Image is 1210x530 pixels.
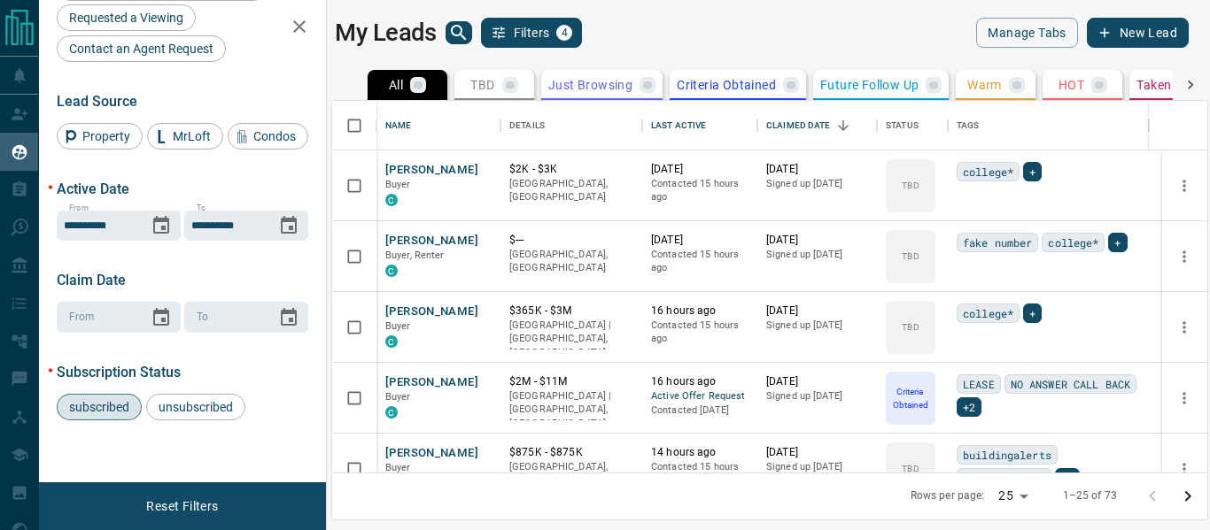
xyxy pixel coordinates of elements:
button: Manage Tabs [976,18,1077,48]
span: Subscription Status [57,364,181,380]
p: Signed up [DATE] [766,460,868,474]
button: more [1171,314,1198,341]
span: subscribed [63,400,136,414]
p: [GEOGRAPHIC_DATA] | [GEOGRAPHIC_DATA], [GEOGRAPHIC_DATA] [509,389,633,431]
button: more [1171,243,1198,270]
div: Property [57,123,143,150]
button: [PERSON_NAME] [385,303,478,320]
button: Go to next page [1170,479,1206,514]
p: 16 hours ago [651,303,748,319]
p: TBD [902,320,919,334]
p: Just Browsing [548,79,632,91]
div: Claimed Date [757,101,877,150]
p: [GEOGRAPHIC_DATA], [GEOGRAPHIC_DATA] [509,460,633,488]
p: $2K - $3K [509,162,633,177]
span: + [1029,304,1035,322]
p: Signed up [DATE] [766,248,868,262]
button: more [1171,173,1198,199]
p: Signed up [DATE] [766,389,868,403]
button: [PERSON_NAME] [385,445,478,462]
div: 25 [991,483,1034,509]
button: [PERSON_NAME] [385,374,478,391]
button: search button [446,21,472,44]
div: subscribed [57,394,142,420]
p: 16 hours ago [651,374,748,389]
p: [DATE] [766,374,868,389]
p: [GEOGRAPHIC_DATA], [GEOGRAPHIC_DATA] [509,177,633,204]
span: LEASE [963,375,995,393]
div: Last Active [651,101,706,150]
span: Buyer [385,462,411,473]
p: [DATE] [651,233,748,248]
div: Status [877,101,948,150]
p: $365K - $3M [509,303,633,319]
p: Contacted [DATE] [651,403,748,418]
span: Buyer [385,320,411,332]
div: +2 [1055,468,1080,488]
div: Tags [957,101,980,150]
p: [DATE] [651,162,748,177]
div: condos.ca [385,265,398,277]
div: unsubscribed [146,394,245,420]
p: Rows per page: [911,488,985,503]
button: Sort [831,113,856,138]
button: Reset Filters [135,491,229,521]
p: [DATE] [766,303,868,319]
span: Property [76,129,136,143]
button: more [1171,385,1198,411]
button: Choose date, selected date is Aug 12, 2025 [143,208,179,243]
span: Requested a Viewing [63,11,190,25]
button: [PERSON_NAME] [385,233,478,250]
span: Contact an Agent Request [63,42,220,56]
button: Choose date, selected date is Aug 13, 2025 [271,208,306,243]
p: TBD [902,179,919,192]
p: [GEOGRAPHIC_DATA], [GEOGRAPHIC_DATA] [509,248,633,275]
p: Criteria Obtained [888,385,934,411]
div: condos.ca [385,335,398,348]
p: All [389,79,403,91]
span: +2 [963,398,975,416]
div: Requested a Viewing [57,4,196,31]
p: [DATE] [766,162,868,177]
span: Condos [247,129,302,143]
span: college* [963,163,1013,181]
p: HOT [1059,79,1084,91]
p: TBD [902,250,919,263]
p: Criteria Obtained [677,79,776,91]
p: [DATE] [766,445,868,460]
p: Signed up [DATE] [766,177,868,191]
span: Active Offer Request [651,389,748,404]
div: condos.ca [385,194,398,206]
button: Choose date [271,300,306,335]
span: 4 [558,27,570,39]
label: From [69,203,89,214]
p: Warm [967,79,1002,91]
h1: My Leads [335,19,437,47]
div: condos.ca [385,406,398,419]
span: unsubscribed [152,400,239,414]
span: Buyer [385,179,411,190]
div: Last Active [642,101,757,150]
div: Contact an Agent Request [57,35,226,62]
p: Contacted 15 hours ago [651,460,748,488]
button: [PERSON_NAME] [385,162,478,179]
button: Choose date [143,300,179,335]
button: Filters4 [481,18,583,48]
p: $--- [509,233,633,248]
button: New Lead [1087,18,1189,48]
div: +2 [957,397,981,417]
span: Buyer, Renter [385,250,445,261]
p: [GEOGRAPHIC_DATA] | [GEOGRAPHIC_DATA], [GEOGRAPHIC_DATA] [509,319,633,360]
span: fake number [963,234,1032,251]
p: Contacted 15 hours ago [651,319,748,346]
div: Status [886,101,919,150]
p: TBD [902,462,919,475]
span: + [1029,163,1035,181]
span: +2 [1061,469,1074,487]
p: Signed up [DATE] [766,319,868,333]
div: Details [509,101,545,150]
div: MrLoft [147,123,223,150]
span: + [1114,234,1121,251]
p: Future Follow Up [820,79,919,91]
span: Active Date [57,181,129,197]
